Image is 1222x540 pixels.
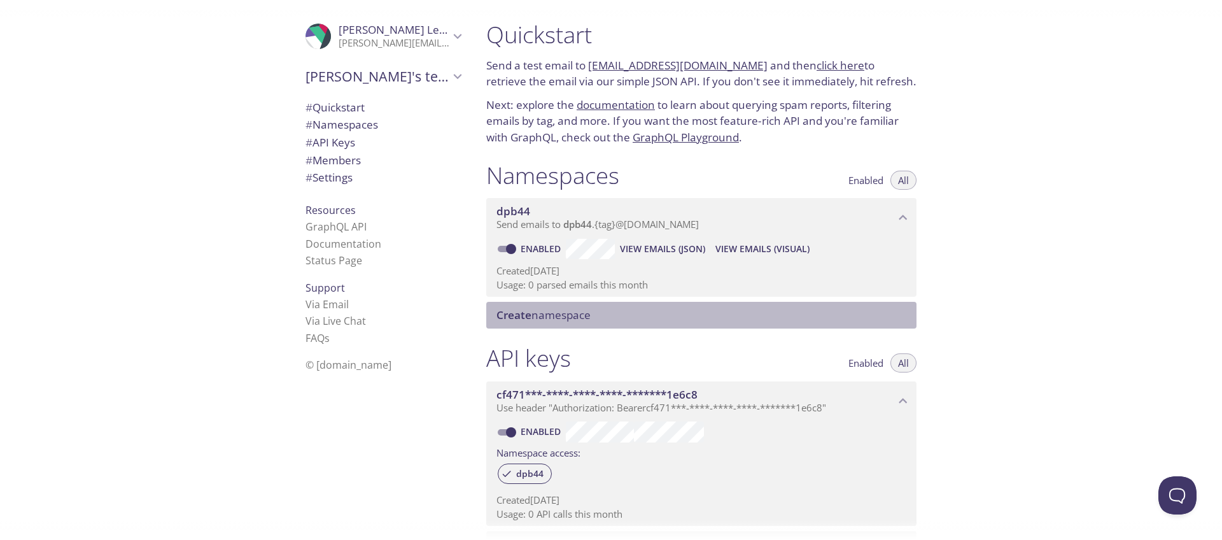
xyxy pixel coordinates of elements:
[509,468,551,480] span: dpb44
[305,281,345,295] span: Support
[305,170,353,185] span: Settings
[890,171,916,190] button: All
[325,331,330,345] span: s
[890,353,916,373] button: All
[817,58,864,73] a: click here
[295,60,471,93] div: David's team
[295,116,471,134] div: Namespaces
[295,134,471,152] div: API Keys
[496,494,906,507] p: Created [DATE]
[1158,476,1197,515] iframe: Help Scout Beacon - Open
[305,331,330,345] a: FAQ
[339,37,449,50] p: [PERSON_NAME][EMAIL_ADDRESS][DOMAIN_NAME]
[486,302,916,329] div: Create namespace
[710,239,815,259] button: View Emails (Visual)
[339,22,451,37] span: [PERSON_NAME] Levy
[496,443,580,461] label: Namespace access:
[295,15,471,57] div: David Levy
[496,308,531,322] span: Create
[486,97,916,146] p: Next: explore the to learn about querying spam reports, filtering emails by tag, and more. If you...
[486,161,619,190] h1: Namespaces
[305,297,349,311] a: Via Email
[486,198,916,238] div: dpb44 namespace
[305,117,378,132] span: Namespaces
[305,100,313,115] span: #
[486,57,916,90] p: Send a test email to and then to retrieve the email via our simple JSON API. If you don't see it ...
[496,218,699,231] span: Send emails to . {tag} @[DOMAIN_NAME]
[496,308,591,322] span: namespace
[305,314,366,328] a: Via Live Chat
[496,204,530,218] span: dpb44
[588,58,768,73] a: [EMAIL_ADDRESS][DOMAIN_NAME]
[295,152,471,169] div: Members
[496,264,906,278] p: Created [DATE]
[305,253,362,267] a: Status Page
[615,239,710,259] button: View Emails (JSON)
[305,135,355,150] span: API Keys
[496,278,906,292] p: Usage: 0 parsed emails this month
[715,241,810,257] span: View Emails (Visual)
[305,135,313,150] span: #
[620,241,705,257] span: View Emails (JSON)
[563,218,592,231] span: dpb44
[295,169,471,187] div: Team Settings
[305,170,313,185] span: #
[841,353,891,373] button: Enabled
[486,20,916,49] h1: Quickstart
[498,464,552,484] div: dpb44
[305,237,381,251] a: Documentation
[305,153,313,167] span: #
[305,67,449,85] span: [PERSON_NAME]'s team
[305,100,365,115] span: Quickstart
[305,203,356,217] span: Resources
[519,243,566,255] a: Enabled
[496,508,906,521] p: Usage: 0 API calls this month
[305,153,361,167] span: Members
[577,97,655,112] a: documentation
[305,358,391,372] span: © [DOMAIN_NAME]
[633,130,739,145] a: GraphQL Playground
[486,344,571,373] h1: API keys
[519,425,566,437] a: Enabled
[841,171,891,190] button: Enabled
[305,117,313,132] span: #
[295,99,471,117] div: Quickstart
[305,220,367,234] a: GraphQL API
